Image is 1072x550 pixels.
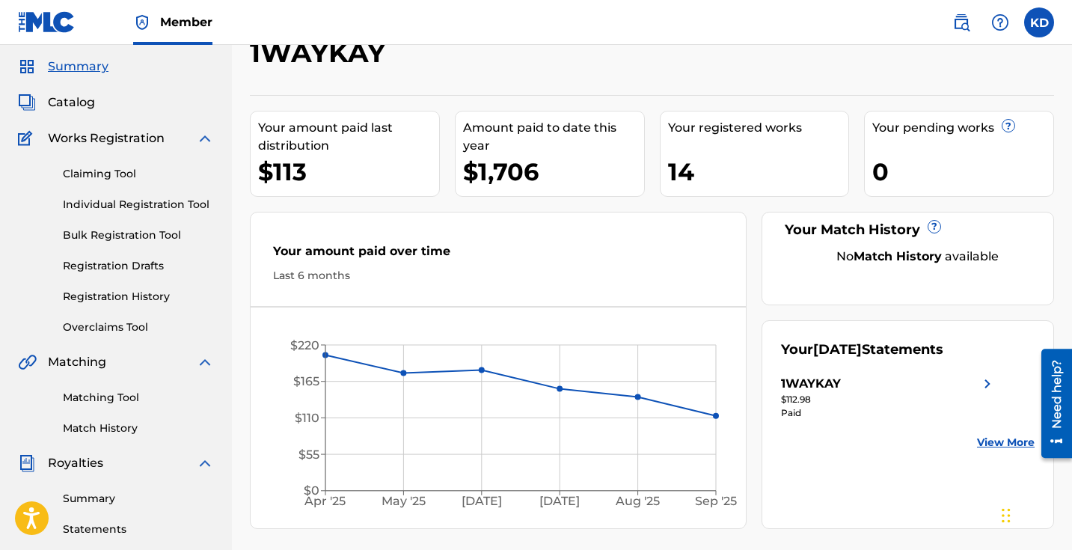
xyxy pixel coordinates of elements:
iframe: Chat Widget [997,478,1072,550]
a: 1WAYKAYright chevron icon$112.98Paid [781,375,996,420]
div: Help [985,7,1015,37]
div: Your Match History [781,220,1035,240]
div: User Menu [1024,7,1054,37]
span: [DATE] [813,341,862,358]
span: ? [928,221,940,233]
a: Match History [63,421,214,436]
div: Paid [781,406,996,420]
a: Claiming Tool [63,166,214,182]
img: MLC Logo [18,11,76,33]
div: $112.98 [781,393,996,406]
div: 14 [668,155,849,189]
strong: Match History [854,249,942,263]
a: Individual Registration Tool [63,197,214,213]
img: expand [196,353,214,371]
img: Royalties [18,454,36,472]
a: SummarySummary [18,58,108,76]
a: Registration Drafts [63,258,214,274]
tspan: $55 [298,447,319,462]
span: Royalties [48,454,103,472]
a: Matching Tool [63,390,214,406]
img: help [991,13,1009,31]
tspan: Sep '25 [695,494,737,508]
tspan: Apr '25 [304,494,346,508]
span: Member [160,13,212,31]
div: Your pending works [872,119,1053,137]
tspan: Aug '25 [615,494,660,508]
a: Registration History [63,289,214,305]
div: 1WAYKAY [781,375,841,393]
span: Summary [48,58,108,76]
tspan: May '25 [382,494,426,508]
img: expand [196,454,214,472]
a: View More [977,435,1035,450]
div: Your registered works [668,119,849,137]
span: ? [1002,120,1014,132]
a: CatalogCatalog [18,94,95,111]
a: Public Search [946,7,976,37]
img: Matching [18,353,37,371]
span: Catalog [48,94,95,111]
h2: 1WAYKAY [250,36,393,70]
a: Overclaims Tool [63,320,214,335]
div: 0 [872,155,1053,189]
div: Your Statements [781,340,943,360]
img: Top Rightsholder [133,13,151,31]
div: $1,706 [463,155,644,189]
div: $113 [258,155,439,189]
span: Works Registration [48,129,165,147]
iframe: Resource Center [1030,343,1072,464]
div: Amount paid to date this year [463,119,644,155]
span: Matching [48,353,106,371]
tspan: $0 [304,483,319,498]
img: Summary [18,58,36,76]
tspan: [DATE] [539,494,580,508]
a: Bulk Registration Tool [63,227,214,243]
div: Your amount paid last distribution [258,119,439,155]
tspan: $110 [295,411,319,425]
a: Statements [63,522,214,537]
div: No available [800,248,1035,266]
div: Last 6 months [273,268,723,284]
div: Drag [1002,493,1011,538]
img: expand [196,129,214,147]
div: Your amount paid over time [273,242,723,268]
img: Catalog [18,94,36,111]
img: search [952,13,970,31]
img: Works Registration [18,129,37,147]
tspan: [DATE] [462,494,502,508]
img: right chevron icon [978,375,996,393]
tspan: $165 [293,374,319,388]
tspan: $220 [290,338,319,352]
a: Summary [63,491,214,507]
